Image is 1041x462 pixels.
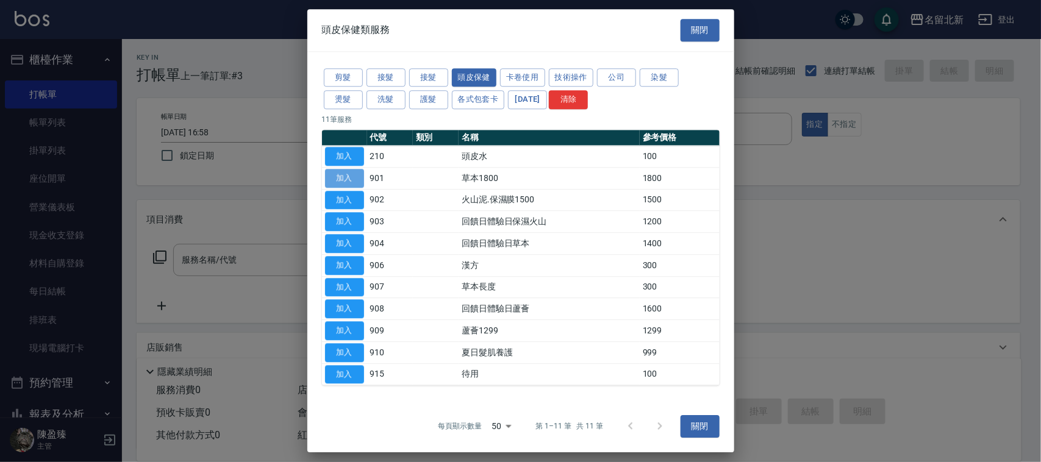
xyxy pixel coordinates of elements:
[367,68,406,87] button: 接髮
[459,211,640,233] td: 回饋日體驗日保濕火山
[367,211,413,233] td: 903
[367,168,413,190] td: 901
[367,255,413,277] td: 906
[367,276,413,298] td: 907
[325,343,364,362] button: 加入
[325,191,364,210] button: 加入
[367,320,413,342] td: 909
[459,342,640,364] td: 夏日髮肌養護
[322,114,720,125] p: 11 筆服務
[508,91,547,110] button: [DATE]
[459,233,640,255] td: 回饋日體驗日草本
[459,298,640,320] td: 回饋日體驗日蘆薈
[640,320,720,342] td: 1299
[325,278,364,297] button: 加入
[325,147,364,166] button: 加入
[367,363,413,385] td: 915
[452,68,497,87] button: 頭皮保健
[459,255,640,277] td: 漢方
[325,300,364,319] button: 加入
[640,146,720,168] td: 100
[459,130,640,146] th: 名稱
[459,276,640,298] td: 草本長度
[367,298,413,320] td: 908
[597,68,636,87] button: 公司
[367,233,413,255] td: 904
[325,256,364,275] button: 加入
[640,130,720,146] th: 參考價格
[413,130,459,146] th: 類別
[681,19,720,41] button: 關閉
[640,363,720,385] td: 100
[640,276,720,298] td: 300
[640,211,720,233] td: 1200
[325,365,364,384] button: 加入
[459,168,640,190] td: 草本1800
[459,320,640,342] td: 蘆薈1299
[640,189,720,211] td: 1500
[322,24,390,37] span: 頭皮保健類服務
[549,91,588,110] button: 清除
[640,168,720,190] td: 1800
[500,68,545,87] button: 卡卷使用
[459,363,640,385] td: 待用
[640,233,720,255] td: 1400
[452,91,505,110] button: 各式包套卡
[325,234,364,253] button: 加入
[324,91,363,110] button: 燙髮
[549,68,594,87] button: 技術操作
[487,410,516,443] div: 50
[640,298,720,320] td: 1600
[409,68,448,87] button: 接髮
[640,68,679,87] button: 染髮
[367,130,413,146] th: 代號
[367,91,406,110] button: 洗髮
[367,342,413,364] td: 910
[325,321,364,340] button: 加入
[325,213,364,232] button: 加入
[367,146,413,168] td: 210
[640,255,720,277] td: 300
[459,189,640,211] td: 火山泥.保濕膜1500
[640,342,720,364] td: 999
[459,146,640,168] td: 頭皮水
[438,421,482,432] p: 每頁顯示數量
[324,68,363,87] button: 剪髮
[535,421,603,432] p: 第 1–11 筆 共 11 筆
[409,91,448,110] button: 護髮
[325,169,364,188] button: 加入
[681,415,720,438] button: 關閉
[367,189,413,211] td: 902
